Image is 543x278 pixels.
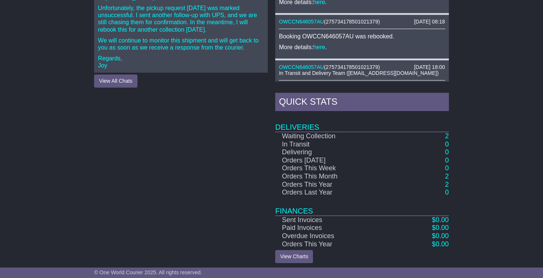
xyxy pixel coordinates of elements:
[275,224,401,232] td: Paid Invoices
[445,157,449,164] a: 0
[313,44,325,50] a: here
[436,240,449,248] span: 0.00
[275,93,449,113] div: Quick Stats
[279,44,445,51] p: More details: .
[279,64,445,70] div: ( )
[326,19,378,25] span: 275734178501021379
[98,4,264,33] p: Unfortunately, the pickup request [DATE] was marked unsuccessful. I sent another follow-up with U...
[414,19,445,25] div: [DATE] 08:18
[279,19,445,25] div: ( )
[326,64,378,70] span: 275734178501021379
[279,64,324,70] a: OWCCN646057AU
[275,148,401,157] td: Delivering
[275,173,401,181] td: Orders This Month
[445,140,449,148] a: 0
[436,216,449,224] span: 0.00
[275,132,401,140] td: Waiting Collection
[275,232,401,240] td: Overdue Invoices
[275,216,401,224] td: Sent Invoices
[279,70,439,76] span: In Transit and Delivery Team ([EMAIL_ADDRESS][DOMAIN_NAME])
[436,224,449,231] span: 0.00
[275,189,401,197] td: Orders Last Year
[445,164,449,172] a: 0
[445,148,449,156] a: 0
[414,64,445,70] div: [DATE] 18:00
[94,75,137,88] button: View All Chats
[432,224,449,231] a: $0.00
[445,173,449,180] a: 2
[432,232,449,240] a: $0.00
[279,33,445,40] p: Booking OWCCN646057AU was rebooked.
[98,37,264,51] p: We will continue to monitor this shipment and will get back to you as soon as we receive a respon...
[275,181,401,189] td: Orders This Year
[432,240,449,248] a: $0.00
[275,164,401,173] td: Orders This Week
[436,232,449,240] span: 0.00
[445,189,449,196] a: 0
[275,157,401,165] td: Orders [DATE]
[279,19,324,25] a: OWCCN646057AU
[445,181,449,188] a: 2
[275,240,401,249] td: Orders This Year
[432,216,449,224] a: $0.00
[98,55,264,69] p: Regards, Joy
[275,250,313,263] a: View Charts
[445,132,449,140] a: 2
[275,113,449,132] td: Deliveries
[275,140,401,149] td: In Transit
[275,197,449,216] td: Finances
[94,269,202,275] span: © One World Courier 2025. All rights reserved.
